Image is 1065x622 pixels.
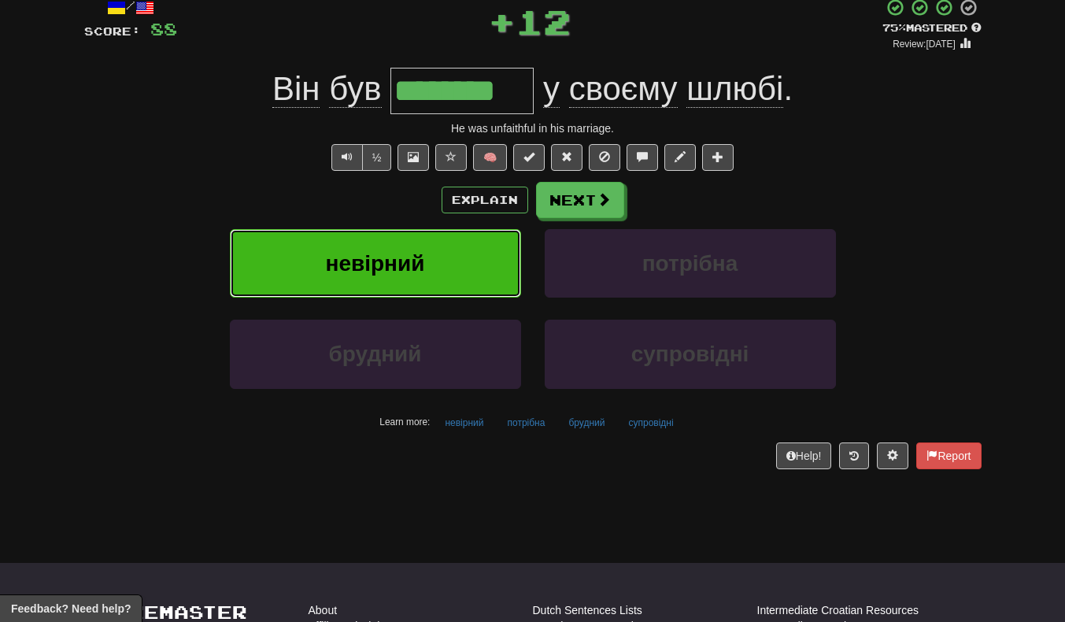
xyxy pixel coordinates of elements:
button: Add to collection (alt+a) [702,144,734,171]
span: потрiбна [642,251,738,276]
span: Він [272,70,320,108]
button: Edit sentence (alt+d) [664,144,696,171]
button: брудний [560,411,613,435]
small: Review: [DATE] [893,39,956,50]
button: Report [916,442,981,469]
button: Next [536,182,624,218]
span: супровідні [631,342,749,366]
button: Discuss sentence (alt+u) [627,144,658,171]
span: . [534,70,793,108]
span: у [543,70,560,108]
div: Text-to-speech controls [328,144,392,171]
button: Reset to 0% Mastered (alt+r) [551,144,582,171]
span: невірний [326,251,425,276]
button: Set this sentence to 100% Mastered (alt+m) [513,144,545,171]
span: 88 [150,19,177,39]
span: брудний [328,342,421,366]
span: Open feedback widget [11,601,131,616]
button: Favorite sentence (alt+f) [435,144,467,171]
button: потрiбна [499,411,554,435]
button: супровідні [619,411,682,435]
button: потрiбна [545,229,836,298]
a: Intermediate Croatian Resources [757,602,919,618]
button: Explain [442,187,528,213]
a: Dutch Sentences Lists [533,602,642,618]
button: невірний [230,229,521,298]
span: Score: [84,24,141,38]
div: Mastered [882,21,982,35]
button: Play sentence audio (ctl+space) [331,144,363,171]
span: був [329,70,381,108]
button: Show image (alt+x) [398,144,429,171]
button: невірний [436,411,492,435]
button: 🧠 [473,144,507,171]
button: брудний [230,320,521,388]
span: шлюбі [686,70,783,108]
span: своєму [569,70,678,108]
a: About [309,602,338,618]
button: супровідні [545,320,836,388]
span: 75 % [882,21,906,34]
button: ½ [362,144,392,171]
button: Ignore sentence (alt+i) [589,144,620,171]
button: Round history (alt+y) [839,442,869,469]
div: He was unfaithful in his marriage. [84,120,982,136]
a: Clozemaster [84,602,247,622]
small: Learn more: [379,417,430,428]
button: Help! [776,442,832,469]
span: 12 [516,2,571,41]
